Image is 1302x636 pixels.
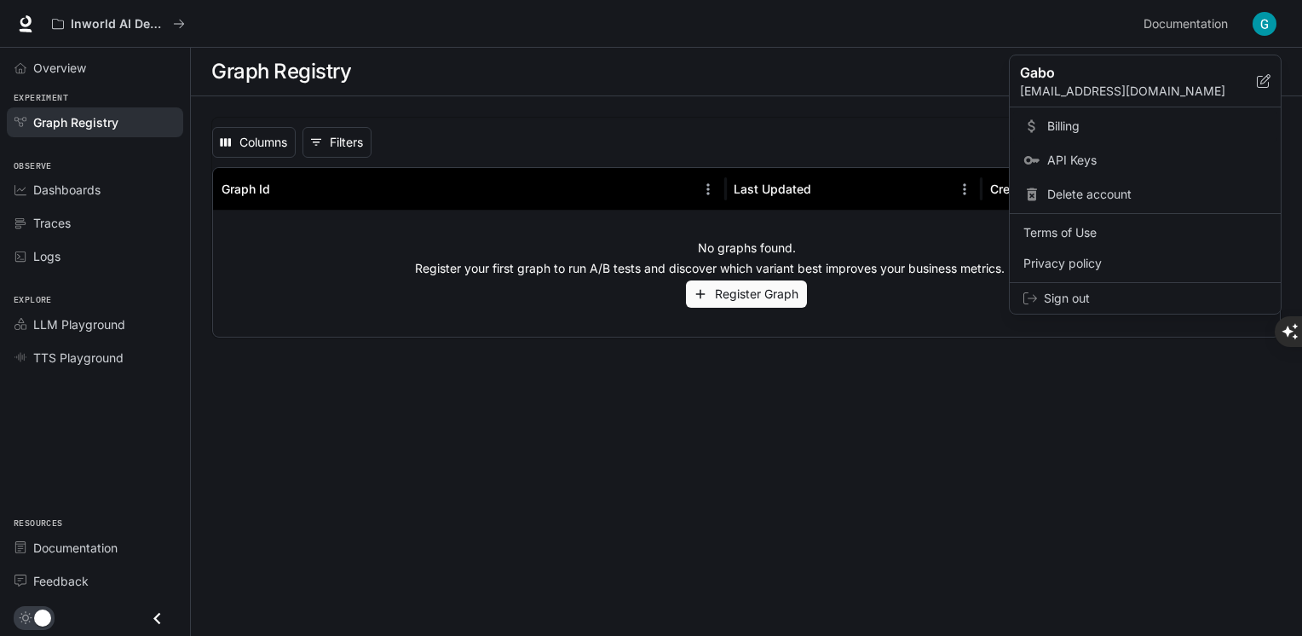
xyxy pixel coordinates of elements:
[1044,290,1267,307] span: Sign out
[1013,111,1277,142] a: Billing
[1023,224,1267,241] span: Terms of Use
[1013,145,1277,176] a: API Keys
[1020,62,1230,83] p: Gabo
[1013,248,1277,279] a: Privacy policy
[1023,255,1267,272] span: Privacy policy
[1047,118,1267,135] span: Billing
[1047,152,1267,169] span: API Keys
[1010,55,1281,107] div: Gabo[EMAIL_ADDRESS][DOMAIN_NAME]
[1047,186,1267,203] span: Delete account
[1020,83,1257,100] p: [EMAIL_ADDRESS][DOMAIN_NAME]
[1013,217,1277,248] a: Terms of Use
[1010,283,1281,314] div: Sign out
[1013,179,1277,210] div: Delete account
